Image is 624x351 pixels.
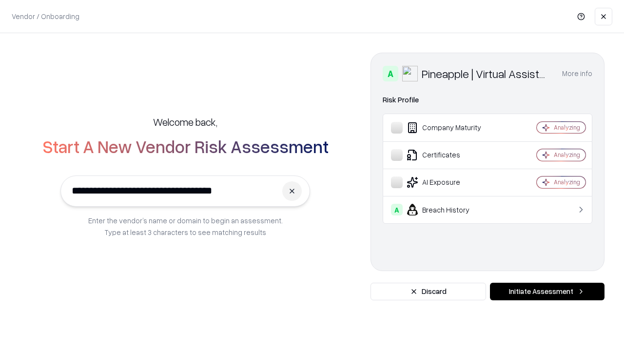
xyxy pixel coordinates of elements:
div: Breach History [391,204,507,215]
img: Pineapple | Virtual Assistant Agency [402,66,418,81]
div: A [383,66,398,81]
button: More info [562,65,592,82]
div: A [391,204,403,215]
div: Analyzing [554,151,580,159]
div: Company Maturity [391,122,507,134]
h2: Start A New Vendor Risk Assessment [42,136,329,156]
p: Vendor / Onboarding [12,11,79,21]
div: Pineapple | Virtual Assistant Agency [422,66,550,81]
div: Analyzing [554,178,580,186]
p: Enter the vendor’s name or domain to begin an assessment. Type at least 3 characters to see match... [88,214,283,238]
div: Risk Profile [383,94,592,106]
div: AI Exposure [391,176,507,188]
button: Initiate Assessment [490,283,604,300]
h5: Welcome back, [153,115,217,129]
button: Discard [370,283,486,300]
div: Analyzing [554,123,580,132]
div: Certificates [391,149,507,161]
